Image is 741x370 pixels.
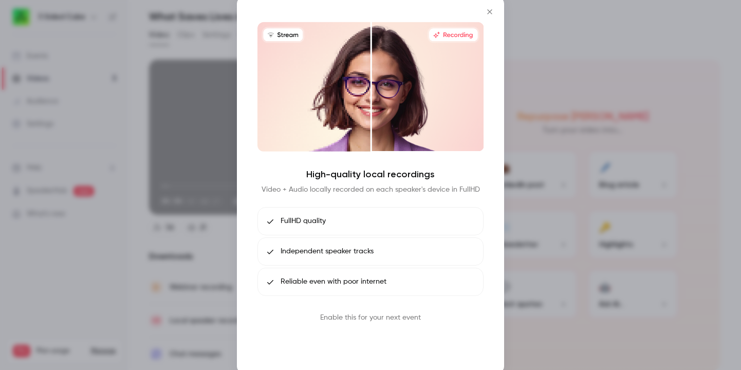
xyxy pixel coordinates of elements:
[479,2,500,22] button: Close
[344,331,397,352] button: Book call
[306,168,435,180] h4: High-quality local recordings
[281,216,326,227] span: FullHD quality
[281,276,386,287] span: Reliable even with poor internet
[281,246,374,257] span: Independent speaker tracks
[320,312,421,323] p: Enable this for your next event
[262,184,480,195] p: Video + Audio locally recorded on each speaker's device in FullHD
